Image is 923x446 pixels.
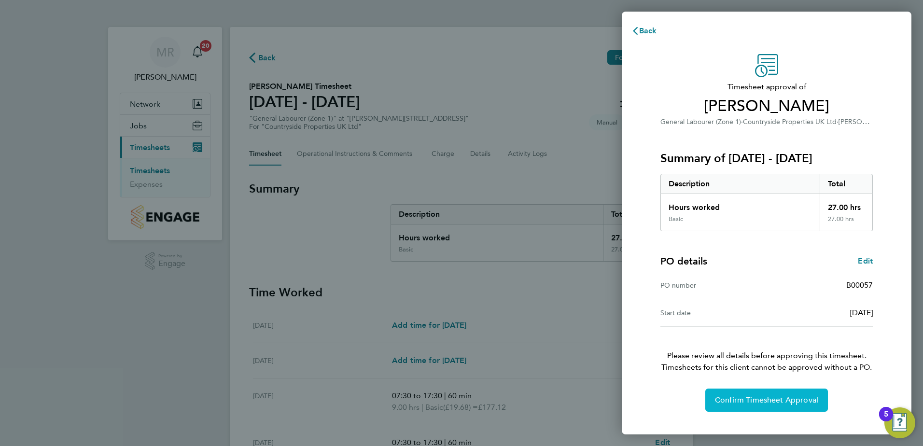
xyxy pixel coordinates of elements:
div: Total [820,174,873,194]
a: Edit [858,255,873,267]
div: 27.00 hrs [820,194,873,215]
span: Confirm Timesheet Approval [715,395,818,405]
button: Back [622,21,667,41]
h3: Summary of [DATE] - [DATE] [660,151,873,166]
span: Timesheet approval of [660,81,873,93]
div: Description [661,174,820,194]
button: Open Resource Center, 5 new notifications [884,407,915,438]
span: Countryside Properties UK Ltd [743,118,837,126]
span: [PERSON_NAME] [660,97,873,116]
div: Summary of 25 - 31 Aug 2025 [660,174,873,231]
div: PO number [660,279,767,291]
span: Timesheets for this client cannot be approved without a PO. [649,362,884,373]
div: [DATE] [767,307,873,319]
span: · [741,118,743,126]
span: Back [639,26,657,35]
span: B00057 [846,280,873,290]
span: · [837,118,839,126]
div: Hours worked [661,194,820,215]
span: General Labourer (Zone 1) [660,118,741,126]
p: Please review all details before approving this timesheet. [649,327,884,373]
div: Start date [660,307,767,319]
div: Basic [669,215,683,223]
span: Edit [858,256,873,265]
button: Confirm Timesheet Approval [705,389,828,412]
div: 27.00 hrs [820,215,873,231]
h4: PO details [660,254,707,268]
div: 5 [884,414,888,427]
